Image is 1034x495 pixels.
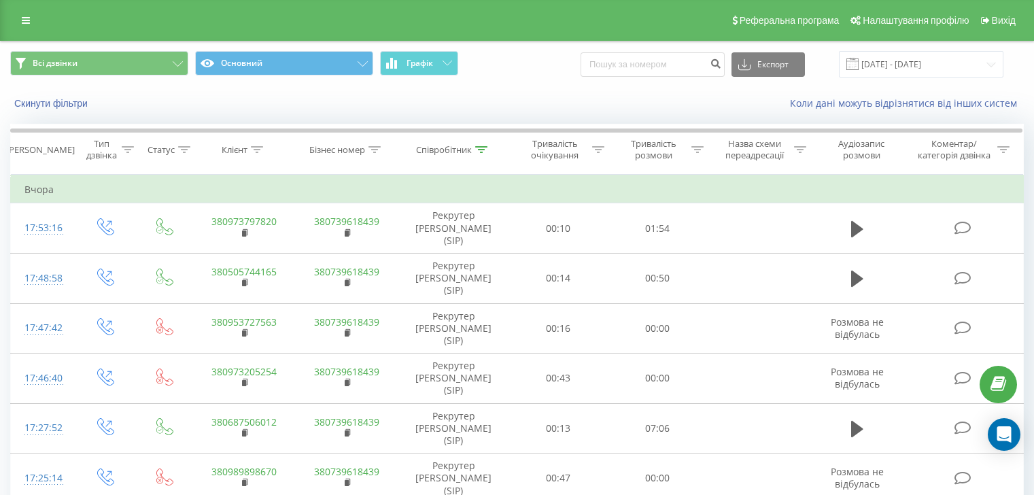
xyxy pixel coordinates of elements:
span: Налаштування профілю [863,15,969,26]
div: Open Intercom Messenger [988,418,1020,451]
span: Розмова не відбулась [831,365,884,390]
td: Рекрутер [PERSON_NAME] (SIP) [398,203,509,254]
td: Вчора [11,176,1024,203]
div: 17:48:58 [24,265,61,292]
td: 00:00 [608,354,706,404]
td: 00:13 [509,403,608,454]
td: 00:00 [608,303,706,354]
div: Тип дзвінка [86,138,118,161]
td: 00:16 [509,303,608,354]
span: Вихід [992,15,1016,26]
span: Графік [407,58,433,68]
div: [PERSON_NAME] [6,144,75,156]
a: 380989898670 [211,465,277,478]
span: Розмова не відбулась [831,465,884,490]
button: Всі дзвінки [10,51,188,75]
div: Бізнес номер [309,144,365,156]
a: 380953727563 [211,315,277,328]
button: Скинути фільтри [10,97,94,109]
a: 380739618439 [314,465,379,478]
span: Всі дзвінки [33,58,77,69]
a: 380973797820 [211,215,277,228]
a: 380973205254 [211,365,277,378]
input: Пошук за номером [581,52,725,77]
div: Коментар/категорія дзвінка [914,138,994,161]
a: 380739618439 [314,265,379,278]
a: 380739618439 [314,365,379,378]
a: 380687506012 [211,415,277,428]
td: 00:14 [509,253,608,303]
span: Розмова не відбулась [831,315,884,341]
div: 17:25:14 [24,465,61,492]
button: Графік [380,51,458,75]
div: Назва схеми переадресації [719,138,791,161]
td: Рекрутер [PERSON_NAME] (SIP) [398,354,509,404]
td: 00:10 [509,203,608,254]
div: Статус [148,144,175,156]
div: 17:27:52 [24,415,61,441]
div: Тривалість очікування [521,138,589,161]
div: Співробітник [416,144,472,156]
td: Рекрутер [PERSON_NAME] (SIP) [398,303,509,354]
td: 00:43 [509,354,608,404]
td: Рекрутер [PERSON_NAME] (SIP) [398,403,509,454]
div: Клієнт [222,144,247,156]
td: Рекрутер [PERSON_NAME] (SIP) [398,253,509,303]
div: 17:46:40 [24,365,61,392]
span: Реферальна програма [740,15,840,26]
a: 380505744165 [211,265,277,278]
div: 17:53:16 [24,215,61,241]
a: 380739618439 [314,315,379,328]
div: Тривалість розмови [620,138,688,161]
button: Основний [195,51,373,75]
td: 01:54 [608,203,706,254]
a: 380739618439 [314,215,379,228]
div: 17:47:42 [24,315,61,341]
a: Коли дані можуть відрізнятися вiд інших систем [790,97,1024,109]
td: 00:50 [608,253,706,303]
div: Аудіозапис розмови [822,138,901,161]
a: 380739618439 [314,415,379,428]
button: Експорт [731,52,805,77]
td: 07:06 [608,403,706,454]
